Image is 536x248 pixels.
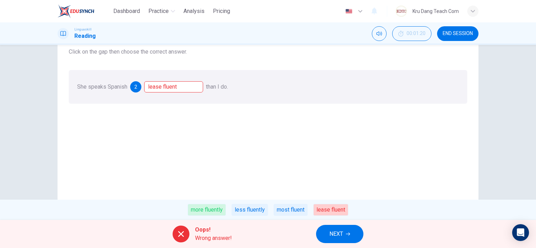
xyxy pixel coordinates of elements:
[113,7,140,15] span: Dashboard
[183,7,205,15] span: Analysis
[392,26,431,41] div: Hide
[144,81,203,92] div: lease fluent
[274,204,308,216] div: most fluent
[195,226,232,234] span: Oops!
[195,234,232,242] span: Wrong answer!
[77,83,127,90] span: She speaks Spanish
[74,27,92,32] span: Linguaskill
[396,6,407,17] img: Profile picture
[232,204,268,216] div: less fluently
[313,204,348,216] div: lease fluent
[58,4,94,18] img: EduSynch logo
[206,83,228,90] span: than I do.
[443,31,473,36] span: END SESSION
[329,229,343,239] span: NEXT
[74,32,96,40] h1: Reading
[58,4,110,18] a: EduSynch logo
[148,7,169,15] span: Practice
[512,224,529,241] div: Open Intercom Messenger
[316,225,363,243] button: NEXT
[146,5,178,18] button: Practice
[188,204,226,216] div: more fluently
[407,31,426,36] span: 00:01:20
[392,26,431,41] button: 00:01:20
[69,48,467,56] span: Click on the gap then choose the correct answer.
[110,5,143,18] button: Dashboard
[344,9,353,14] img: en
[413,7,459,15] div: Kru Dang Teach Com
[372,26,387,41] div: Mute
[134,84,137,89] span: 2
[210,5,233,18] button: Pricing
[181,5,207,18] button: Analysis
[213,7,230,15] span: Pricing
[437,26,478,41] button: END SESSION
